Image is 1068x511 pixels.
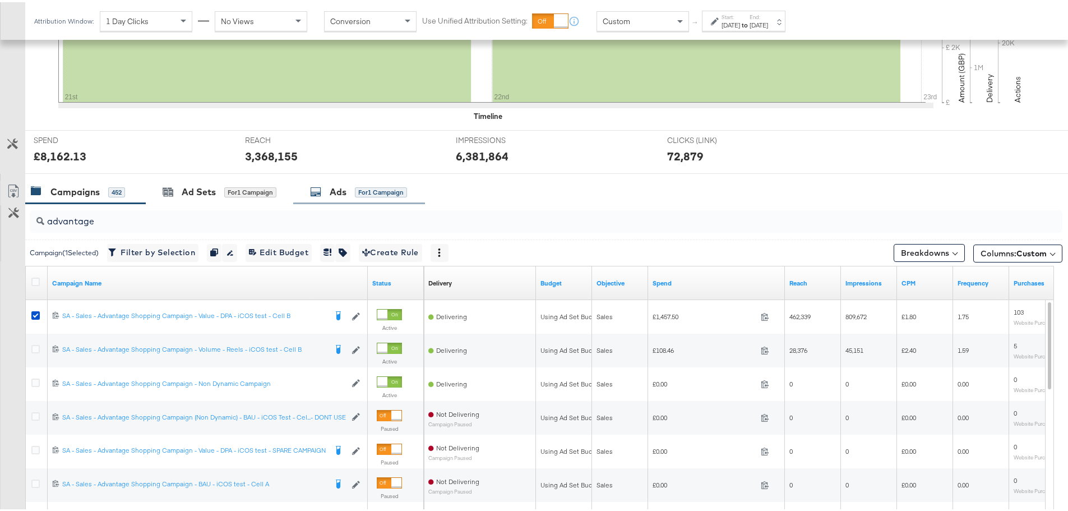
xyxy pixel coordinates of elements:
div: SA - Sales - Advantage Shopping Campaign - BAU - iCOS test - Cell A [62,477,326,486]
a: SA - Sales - Advantage Shopping Campaign - Value - DPA - iCOS test - SPARE CAMPAIGN [62,444,326,455]
span: 103 [1014,306,1024,314]
sub: Campaign Paused [428,486,479,492]
span: Conversion [330,14,371,24]
div: SA - Sales - Advantage Shopping Campaign - Volume - Reels - iCOS test - Cell B [62,343,326,352]
sub: Website Purchases [1014,384,1059,391]
div: Campaigns [50,183,100,196]
span: Sales [597,378,613,386]
a: The total amount spent to date. [653,277,780,286]
label: End: [750,11,768,19]
span: Sales [597,344,613,352]
label: Active [377,322,402,329]
div: Delivery [428,277,452,286]
label: Paused [377,457,402,464]
span: Not Delivering [436,408,479,416]
div: 3,368,155 [245,146,298,162]
div: 72,879 [667,146,704,162]
button: Edit Budget [246,242,312,260]
span: 28,376 [789,344,807,352]
span: 5 [1014,339,1017,348]
span: REACH [245,133,329,144]
div: SA - Sales - Advantage Shopping Campaign (Non Dynamic) - BAU - iCOS Test - Cel...- DONT USE [62,411,346,420]
span: 0.00 [958,411,969,420]
sub: Campaign Paused [428,419,479,425]
label: Paused [377,423,402,430]
span: £2.40 [901,344,916,352]
div: Ads [330,183,346,196]
span: £0.00 [901,445,916,453]
text: Amount (GBP) [956,51,967,100]
span: Create Rule [362,243,419,257]
button: Filter by Selection [107,242,198,260]
span: 0.00 [958,378,969,386]
span: Delivering [436,310,467,319]
sub: Campaign Paused [428,453,479,459]
span: 0 [1014,407,1017,415]
sub: Website Purchases [1014,317,1059,324]
span: 0 [1014,440,1017,449]
a: The average cost you've paid to have 1,000 impressions of your ad. [901,277,949,286]
span: 0 [789,478,793,487]
button: Columns:Custom [973,242,1062,260]
text: Delivery [984,72,995,100]
span: Delivering [436,344,467,352]
span: £1,457.50 [653,310,756,319]
a: The average number of times your ad was served to each person. [958,277,1005,286]
span: 0 [1014,474,1017,482]
span: 0 [789,445,793,453]
sub: Website Purchases [1014,452,1059,458]
div: Using Ad Set Budget [540,378,603,386]
span: 462,339 [789,310,811,319]
span: 1.75 [958,310,969,319]
div: Using Ad Set Budget [540,445,603,454]
sub: Website Purchases [1014,351,1059,357]
div: Using Ad Set Budget [540,310,603,319]
label: Use Unified Attribution Setting: [422,13,528,24]
span: 0.00 [958,478,969,487]
input: Search Campaigns by Name, ID or Objective [44,204,968,225]
a: The maximum amount you're willing to spend on your ads, on average each day or over the lifetime ... [540,277,588,286]
span: 0 [845,478,849,487]
label: Active [377,356,402,363]
div: SA - Sales - Advantage Shopping Campaign - Value - DPA - iCOS test - Cell B [62,309,326,318]
span: 1 Day Clicks [106,14,149,24]
a: Your campaign name. [52,277,363,286]
div: for 1 Campaign [224,185,276,195]
div: Using Ad Set Budget [540,478,603,487]
span: £0.00 [653,445,756,453]
strong: to [740,19,750,27]
button: Create Rule [359,242,422,260]
span: Sales [597,411,613,420]
a: Your campaign's objective. [597,277,644,286]
span: Not Delivering [436,441,479,450]
span: No Views [221,14,254,24]
sub: Website Purchases [1014,485,1059,492]
span: Filter by Selection [110,243,195,257]
span: £0.00 [901,411,916,420]
span: Custom [1016,246,1047,256]
span: 809,672 [845,310,867,319]
span: 0 [845,411,849,420]
span: £0.00 [901,378,916,386]
span: 45,151 [845,344,863,352]
a: SA - Sales - Advantage Shopping Campaign - Value - DPA - iCOS test - Cell B [62,309,326,320]
div: Timeline [474,109,502,119]
div: £8,162.13 [34,146,86,162]
div: [DATE] [722,19,740,27]
a: SA - Sales - Advantage Shopping Campaign - Non Dynamic Campaign [62,377,346,386]
span: Custom [603,14,630,24]
span: IMPRESSIONS [456,133,540,144]
a: SA - Sales - Advantage Shopping Campaign - BAU - iCOS test - Cell A [62,477,326,489]
span: 0 [789,378,793,386]
span: 0.00 [958,445,969,453]
div: SA - Sales - Advantage Shopping Campaign - Value - DPA - iCOS test - SPARE CAMPAIGN [62,444,326,453]
span: Delivering [436,378,467,386]
span: 0 [845,445,849,453]
span: Sales [597,478,613,487]
span: £0.00 [653,378,756,386]
div: Using Ad Set Budget [540,411,603,420]
span: £0.00 [653,478,756,487]
span: £0.00 [653,411,756,420]
span: Sales [597,310,613,319]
